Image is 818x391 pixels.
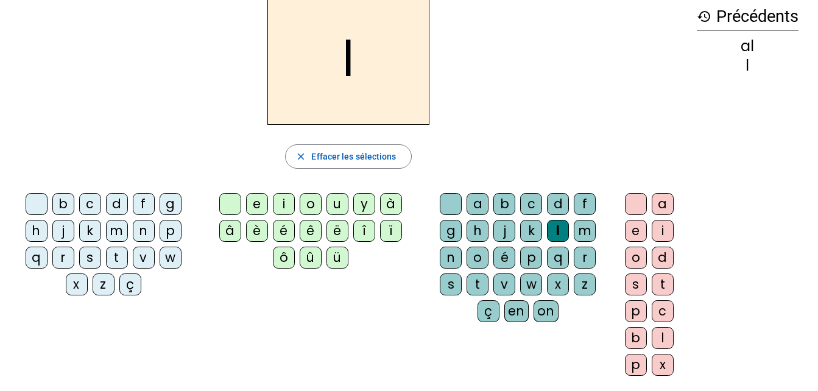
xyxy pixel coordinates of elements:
div: s [625,273,647,295]
div: t [467,273,488,295]
div: b [625,327,647,349]
div: d [652,247,674,269]
div: a [467,193,488,215]
div: h [26,220,48,242]
div: r [574,247,596,269]
div: x [66,273,88,295]
div: k [79,220,101,242]
div: o [300,193,322,215]
div: l [547,220,569,242]
div: l [652,327,674,349]
div: v [133,247,155,269]
div: on [534,300,559,322]
div: v [493,273,515,295]
mat-icon: close [295,151,306,162]
div: è [246,220,268,242]
div: t [652,273,674,295]
div: s [79,247,101,269]
div: ë [326,220,348,242]
div: ï [380,220,402,242]
div: x [547,273,569,295]
div: c [520,193,542,215]
div: y [353,193,375,215]
div: z [574,273,596,295]
div: p [520,247,542,269]
div: b [493,193,515,215]
div: k [520,220,542,242]
div: q [26,247,48,269]
div: p [625,354,647,376]
div: w [160,247,182,269]
div: ç [478,300,499,322]
div: u [326,193,348,215]
div: ê [300,220,322,242]
div: é [273,220,295,242]
div: j [52,220,74,242]
div: q [547,247,569,269]
div: c [79,193,101,215]
div: â [219,220,241,242]
div: w [520,273,542,295]
div: e [625,220,647,242]
mat-icon: history [697,9,711,24]
div: h [467,220,488,242]
div: d [547,193,569,215]
div: g [440,220,462,242]
div: n [133,220,155,242]
div: f [574,193,596,215]
div: j [493,220,515,242]
div: r [52,247,74,269]
div: ô [273,247,295,269]
h3: Précédents [697,3,799,30]
div: ü [326,247,348,269]
div: e [246,193,268,215]
div: b [52,193,74,215]
div: i [652,220,674,242]
div: s [440,273,462,295]
div: t [106,247,128,269]
div: x [652,354,674,376]
div: d [106,193,128,215]
div: g [160,193,182,215]
div: en [504,300,529,322]
div: i [273,193,295,215]
div: f [133,193,155,215]
div: o [625,247,647,269]
div: p [625,300,647,322]
span: Effacer les sélections [311,149,396,164]
div: p [160,220,182,242]
div: al [697,39,799,54]
div: n [440,247,462,269]
div: a [652,193,674,215]
div: l [697,58,799,73]
div: z [93,273,115,295]
button: Effacer les sélections [285,144,411,169]
div: m [574,220,596,242]
div: o [467,247,488,269]
div: m [106,220,128,242]
div: î [353,220,375,242]
div: û [300,247,322,269]
div: é [493,247,515,269]
div: ç [119,273,141,295]
div: c [652,300,674,322]
div: à [380,193,402,215]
